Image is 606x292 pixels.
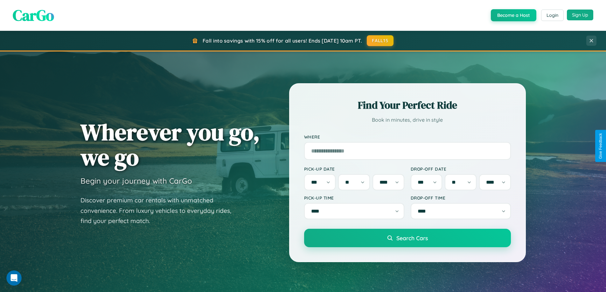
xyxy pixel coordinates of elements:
h3: Begin your journey with CarGo [80,176,192,186]
p: Book in minutes, drive in style [304,115,511,125]
button: Sign Up [567,10,593,20]
label: Pick-up Time [304,195,404,200]
button: Search Cars [304,229,511,247]
button: Login [541,10,564,21]
span: Fall into savings with 15% off for all users! Ends [DATE] 10am PT. [203,37,362,44]
label: Where [304,134,511,139]
label: Pick-up Date [304,166,404,172]
span: CarGo [13,5,54,26]
div: Give Feedback [598,133,603,159]
button: Become a Host [491,9,536,21]
label: Drop-off Date [411,166,511,172]
p: Discover premium car rentals with unmatched convenience. From luxury vehicles to everyday rides, ... [80,195,240,226]
label: Drop-off Time [411,195,511,200]
h2: Find Your Perfect Ride [304,98,511,112]
button: FALL15 [367,35,394,46]
h1: Wherever you go, we go [80,119,260,170]
span: Search Cars [396,234,428,241]
iframe: Intercom live chat [6,270,22,286]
